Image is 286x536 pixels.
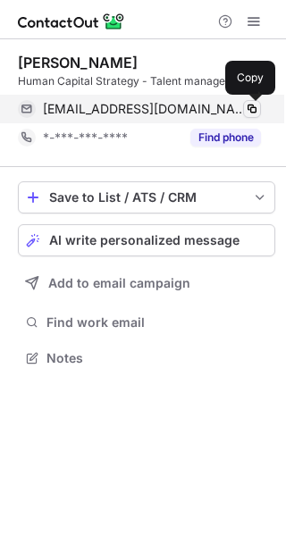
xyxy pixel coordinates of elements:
span: Notes [46,350,268,366]
span: Find work email [46,314,268,331]
span: [EMAIL_ADDRESS][DOMAIN_NAME] [43,101,248,117]
button: save-profile-one-click [18,181,275,214]
div: Save to List / ATS / CRM [49,190,244,205]
button: Find work email [18,310,275,335]
img: ContactOut v5.3.10 [18,11,125,32]
button: Notes [18,346,275,371]
span: Add to email campaign [48,276,190,290]
button: Add to email campaign [18,267,275,299]
div: [PERSON_NAME] [18,54,138,71]
div: Human Capital Strategy - Talent management - [18,73,275,89]
button: Reveal Button [190,129,261,147]
button: AI write personalized message [18,224,275,256]
span: AI write personalized message [49,233,240,247]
